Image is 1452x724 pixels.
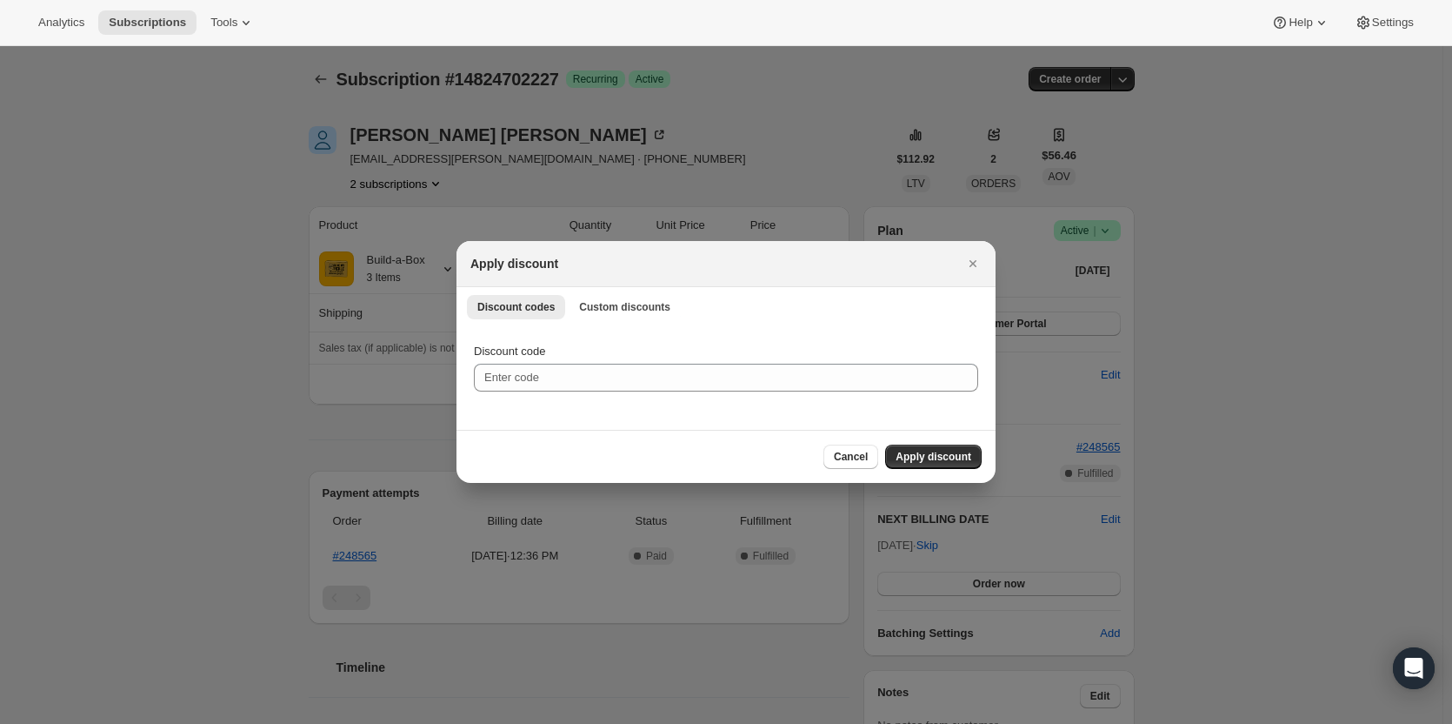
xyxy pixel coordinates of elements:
span: Subscriptions [109,16,186,30]
button: Tools [200,10,265,35]
button: Subscriptions [98,10,196,35]
button: Close [961,251,985,276]
span: Apply discount [896,450,971,464]
div: Open Intercom Messenger [1393,647,1435,689]
span: Analytics [38,16,84,30]
span: Help [1289,16,1312,30]
button: Apply discount [885,445,982,469]
button: Cancel [823,445,878,469]
button: Custom discounts [569,295,681,319]
span: Tools [210,16,237,30]
span: Discount code [474,345,545,358]
div: Discount codes [456,325,996,430]
button: Analytics [28,10,95,35]
input: Enter code [474,364,978,392]
span: Settings [1372,16,1414,30]
button: Discount codes [467,295,565,319]
span: Discount codes [477,300,555,314]
button: Help [1261,10,1340,35]
span: Custom discounts [579,300,670,314]
span: Cancel [834,450,868,464]
button: Settings [1344,10,1424,35]
h2: Apply discount [470,255,558,272]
